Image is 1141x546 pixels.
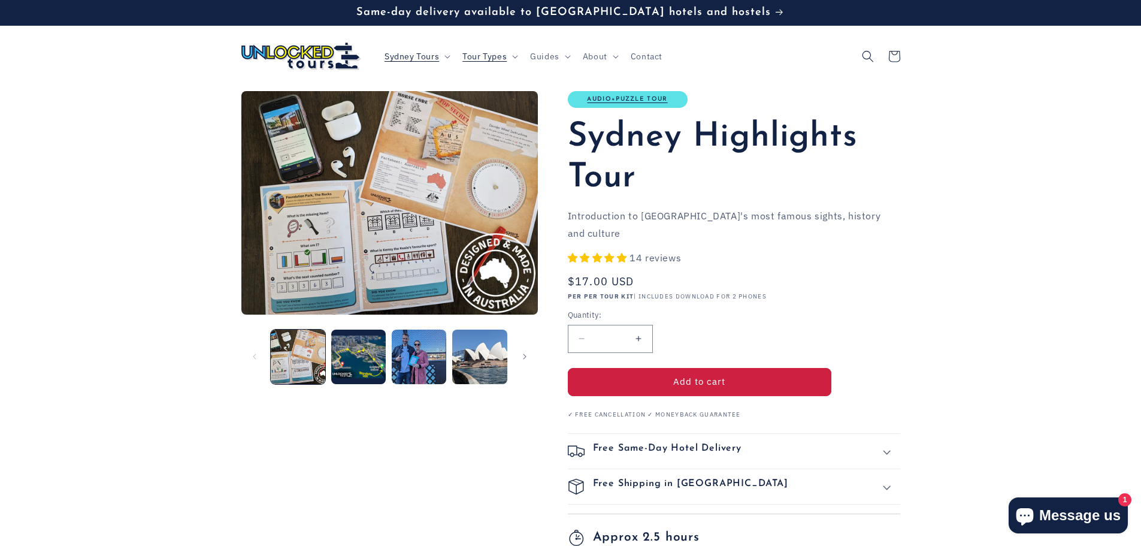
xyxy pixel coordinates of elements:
span: Same-day delivery available to [GEOGRAPHIC_DATA] hotels and hostels [356,7,771,18]
media-gallery: Gallery Viewer [241,91,538,387]
span: Approx 2.5 hours [593,530,700,545]
summary: Sydney Tours [377,44,455,69]
a: Contact [624,44,670,69]
span: $17.00 USD [568,273,634,289]
span: 14 reviews [629,252,681,264]
summary: Tour Types [455,44,523,69]
button: Add to cart [568,368,831,396]
button: Slide right [512,343,538,370]
summary: Free Same-Day Hotel Delivery [568,434,900,469]
p: | INCLUDES DOWNLOAD FOR 2 PHONES [568,293,900,300]
a: Unlocked Tours [237,38,365,74]
h2: Free Shipping in [GEOGRAPHIC_DATA] [593,478,789,495]
span: 4.79 stars [568,252,630,264]
button: Load image 3 in gallery view [392,330,446,384]
label: Quantity: [568,309,831,321]
span: Sydney Tours [385,51,439,62]
summary: Search [855,43,881,70]
button: Slide left [241,343,268,370]
button: Load image 2 in gallery view [331,330,386,384]
summary: Free Shipping in [GEOGRAPHIC_DATA] [568,469,900,504]
inbox-online-store-chat: Shopify online store chat [1005,497,1131,536]
span: Tour Types [462,51,507,62]
summary: About [576,44,624,69]
a: Audio+Puzzle Tour [587,96,667,102]
span: Guides [530,51,559,62]
p: Introduction to [GEOGRAPHIC_DATA]'s most famous sights, history and culture [568,207,900,242]
strong: PER PER TOUR KIT [568,292,634,300]
img: Unlocked Tours [241,43,361,70]
summary: Guides [523,44,576,69]
span: About [583,51,607,62]
button: Load image 1 in gallery view [271,330,325,384]
p: ✓ Free Cancellation ✓ Moneyback Guarantee [568,411,900,418]
button: Load image 4 in gallery view [452,330,507,384]
h2: Free Same-Day Hotel Delivery [593,443,742,460]
span: Contact [631,51,662,62]
h1: Sydney Highlights Tour [568,117,900,198]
